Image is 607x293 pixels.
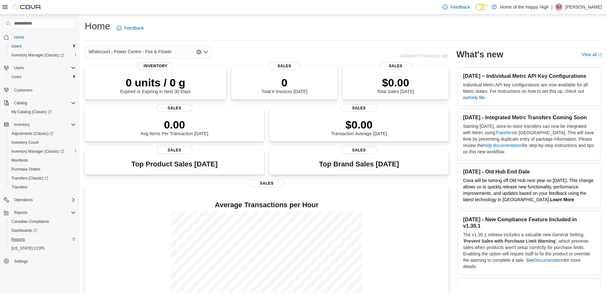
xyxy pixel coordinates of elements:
a: Feedback [114,22,146,34]
span: Sales [249,179,285,187]
h3: [DATE] - New Compliance Feature Included in v1.30.1 [463,216,595,229]
span: Inventory Manager (Classic) [9,51,76,59]
a: Purchase Orders [9,165,43,173]
button: Reports [1,208,78,217]
h1: Home [85,20,110,33]
a: Adjustments (Classic) [9,130,56,137]
button: Reports [11,209,30,216]
span: Feedback [450,4,470,10]
button: Catalog [11,99,30,107]
p: The v1.30.1 release includes a valuable new General Setting, ' ', which prevents sales when produ... [463,231,595,270]
button: Purchase Orders [6,165,78,174]
a: Dashboards [6,226,78,235]
span: Users [11,44,21,49]
span: Manifests [11,158,28,163]
p: Home of the Happy High [500,3,549,11]
span: Canadian Compliance [9,218,76,225]
button: Catalog [1,99,78,107]
a: Home [11,33,27,41]
button: Customers [1,85,78,94]
span: Adjustments (Classic) [11,131,53,136]
span: Sales [341,146,377,154]
h3: [DATE] - Integrated Metrc Transfers Coming Soon [463,114,595,121]
span: Washington CCRS [9,245,76,252]
h3: Top Product Sales [DATE] [131,160,217,168]
a: Customers [11,86,35,94]
a: Inventory Manager (Classic) [9,148,67,155]
p: Starting [DATE], store-to-store transfers can now be integrated with Metrc using in [GEOGRAPHIC_D... [463,123,595,155]
span: BJ [557,3,561,11]
span: Catalog [14,100,27,106]
button: Manifests [6,156,78,165]
span: Users [11,64,76,72]
span: Inventory Count [11,140,39,145]
a: Inventory Manager (Classic) [6,147,78,156]
span: Inventory [14,122,30,127]
span: Manifests [9,157,76,164]
span: Inventory [138,62,173,70]
a: Canadian Compliance [9,218,52,225]
h3: [DATE] - Old Hub End Date [463,168,595,175]
h3: [DATE] – Individual Metrc API Key Configurations [463,73,595,79]
button: Operations [11,196,35,204]
span: Operations [14,197,33,202]
div: Total # Invoices [DATE] [261,76,307,94]
a: [US_STATE] CCRS [9,245,47,252]
span: Customers [11,86,76,94]
span: Reports [14,210,27,215]
span: Feedback [124,25,144,31]
button: Canadian Compliance [6,217,78,226]
div: Transaction Average [DATE] [331,118,387,136]
span: Dashboards [9,227,76,234]
span: Purchase Orders [11,167,40,172]
span: Customers [14,88,33,93]
span: My Catalog (Classic) [9,108,76,116]
span: Catalog [11,99,76,107]
span: Inventory Manager (Classic) [11,53,64,58]
button: Open list of options [203,49,208,55]
a: help documentation [483,143,522,148]
a: My Catalog (Classic) [6,107,78,116]
button: Inventory [11,121,32,128]
p: 0 [261,76,307,89]
a: Adjustments (Classic) [6,129,78,138]
button: Users [1,63,78,72]
a: Transfers (Classic) [6,174,78,183]
span: Purchase Orders [9,165,76,173]
strong: Prevent Sales with Purchase Limit Warning [464,238,555,244]
span: Transfers [9,183,76,191]
span: Transfers [11,185,27,190]
a: help file [469,95,485,100]
button: Inventory [1,120,78,129]
span: Adjustments (Classic) [9,130,76,137]
div: Avg Items Per Transaction [DATE] [141,118,208,136]
span: Transfers (Classic) [11,176,48,181]
span: Inventory [11,121,76,128]
h4: Average Transactions per Hour [90,201,444,209]
p: 0.00 [141,118,208,131]
h3: Top Brand Sales [DATE] [319,160,399,168]
input: Dark Mode [475,4,488,11]
span: Inventory Manager (Classic) [11,149,64,154]
img: Cova [13,4,41,10]
span: Home [11,33,76,41]
span: Home [14,35,24,40]
a: Learn More [550,197,574,202]
button: Settings [1,257,78,266]
span: Whitecourt - Power Centre - Fire & Flower [89,48,172,55]
a: Documentation [534,258,564,263]
span: Dashboards [11,228,37,233]
p: [PERSON_NAME] [565,3,602,11]
span: Sales [380,62,412,70]
div: Bobbi Jean Kay [555,3,563,11]
span: Reports [9,236,76,243]
span: Settings [11,257,76,265]
span: Users [9,73,76,81]
button: [US_STATE] CCRS [6,244,78,253]
a: View allExternal link [582,52,602,57]
a: Transfers (Classic) [9,174,51,182]
span: Cova will be turning off Old Hub next year on [DATE]. This change allows us to quickly release ne... [463,178,593,202]
nav: Complex example [4,30,76,282]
